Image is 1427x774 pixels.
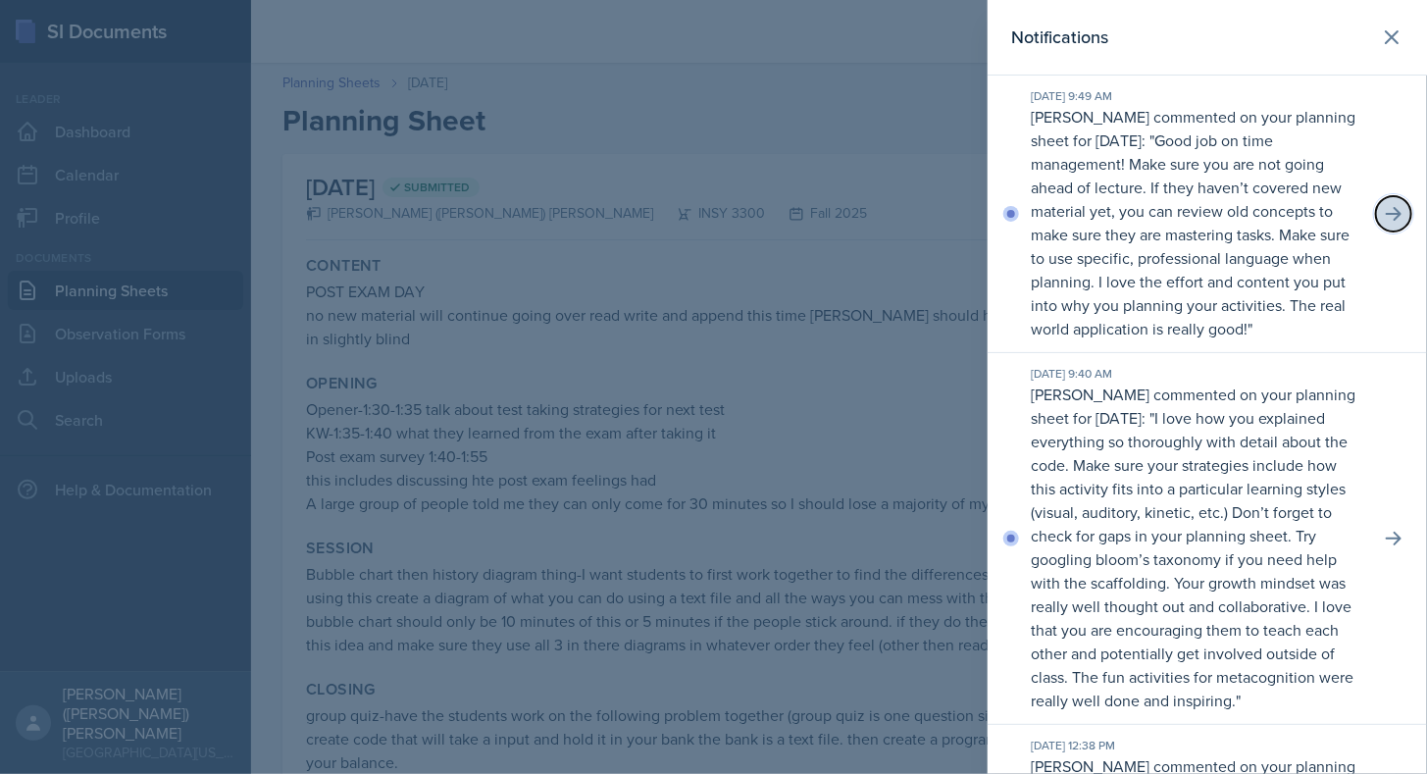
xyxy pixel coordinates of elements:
p: Good job on time management! Make sure you are not going ahead of lecture. If they haven’t covere... [1031,129,1350,339]
div: [DATE] 9:49 AM [1031,87,1364,105]
div: [DATE] 9:40 AM [1031,365,1364,383]
div: [DATE] 12:38 PM [1031,737,1364,754]
h2: Notifications [1011,24,1108,51]
p: [PERSON_NAME] commented on your planning sheet for [DATE]: " " [1031,105,1364,340]
p: [PERSON_NAME] commented on your planning sheet for [DATE]: " " [1031,383,1364,712]
p: I love how you explained everything so thoroughly with detail about the code. Make sure your stra... [1031,407,1353,711]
